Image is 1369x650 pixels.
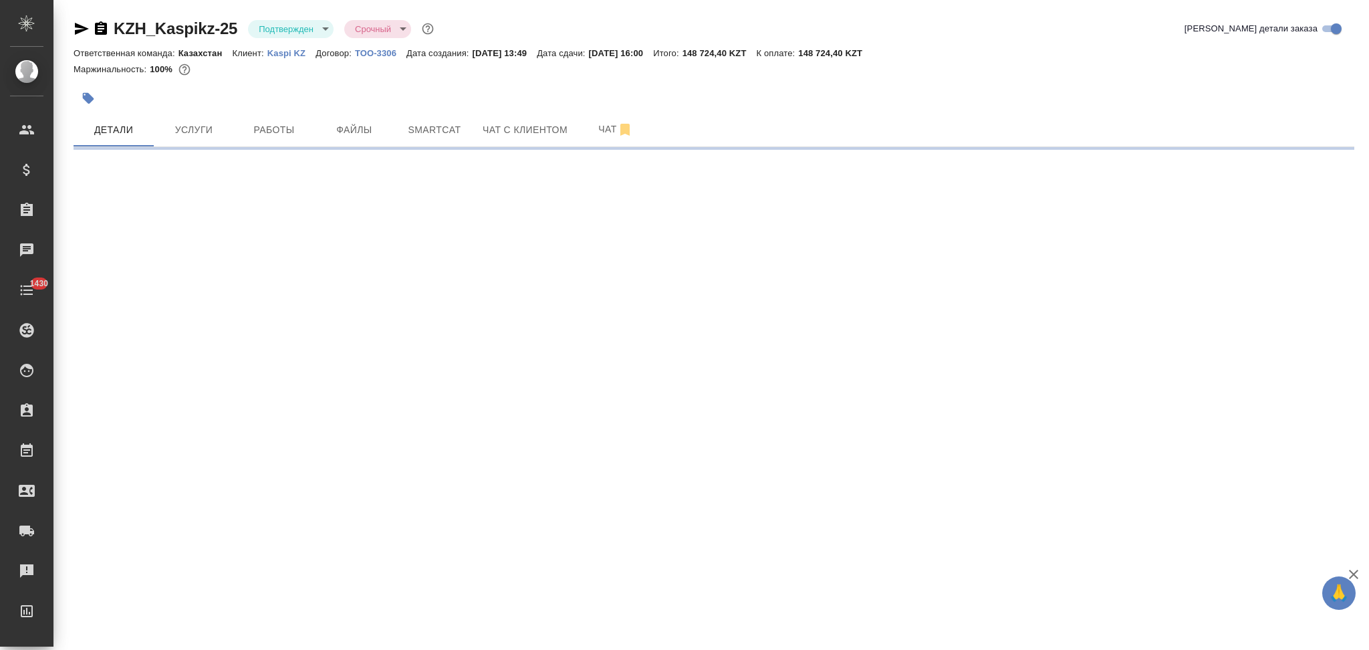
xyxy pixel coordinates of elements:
[82,122,146,138] span: Детали
[355,47,406,58] a: ТОО-3306
[176,61,193,78] button: 0.00 KZT;
[232,48,267,58] p: Клиент:
[267,48,316,58] p: Kaspi KZ
[242,122,306,138] span: Работы
[653,48,682,58] p: Итого:
[74,84,103,113] button: Добавить тэг
[114,19,237,37] a: KZH_Kaspikz-25
[344,20,411,38] div: Подтвержден
[1328,579,1350,607] span: 🙏
[355,48,406,58] p: ТОО-3306
[798,48,872,58] p: 148 724,40 KZT
[74,48,178,58] p: Ответственная команда:
[255,23,318,35] button: Подтвержден
[248,20,334,38] div: Подтвержден
[150,64,176,74] p: 100%
[93,21,109,37] button: Скопировать ссылку
[316,48,355,58] p: Договор:
[3,274,50,307] a: 1430
[473,48,537,58] p: [DATE] 13:49
[22,277,56,290] span: 1430
[1322,576,1356,610] button: 🙏
[267,47,316,58] a: Kaspi KZ
[1185,22,1318,35] span: [PERSON_NAME] детали заказа
[162,122,226,138] span: Услуги
[178,48,233,58] p: Казахстан
[483,122,568,138] span: Чат с клиентом
[74,21,90,37] button: Скопировать ссылку для ЯМессенджера
[617,122,633,138] svg: Отписаться
[322,122,386,138] span: Файлы
[351,23,395,35] button: Срочный
[419,20,437,37] button: Доп статусы указывают на важность/срочность заказа
[589,48,654,58] p: [DATE] 16:00
[757,48,799,58] p: К оплате:
[584,121,648,138] span: Чат
[74,64,150,74] p: Маржинальность:
[406,48,472,58] p: Дата создания:
[682,48,757,58] p: 148 724,40 KZT
[537,48,588,58] p: Дата сдачи:
[402,122,467,138] span: Smartcat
